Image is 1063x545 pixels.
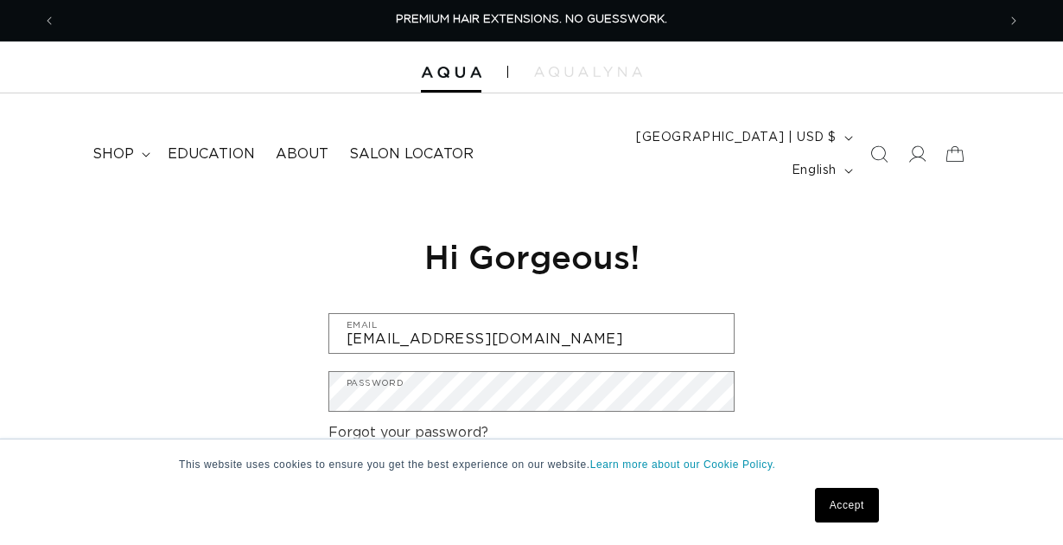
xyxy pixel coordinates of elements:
button: English [781,154,860,187]
span: shop [92,145,134,163]
button: [GEOGRAPHIC_DATA] | USD $ [626,121,860,154]
a: Learn more about our Cookie Policy. [590,458,776,471]
img: aqualyna.com [534,67,642,77]
span: PREMIUM HAIR EXTENSIONS. NO GUESSWORK. [396,14,667,25]
img: Aqua Hair Extensions [421,67,481,79]
a: Forgot your password? [328,420,488,446]
span: About [276,145,328,163]
a: About [265,135,339,174]
summary: Search [860,135,898,173]
input: Email [329,314,734,353]
span: Education [168,145,255,163]
span: [GEOGRAPHIC_DATA] | USD $ [636,129,837,147]
button: Next announcement [995,4,1033,37]
iframe: Chat Widget [977,462,1063,545]
h1: Hi Gorgeous! [328,235,735,278]
a: Salon Locator [339,135,484,174]
summary: shop [82,135,157,174]
a: Education [157,135,265,174]
span: Salon Locator [349,145,474,163]
p: This website uses cookies to ensure you get the best experience on our website. [179,457,884,472]
span: English [792,162,837,180]
a: Accept [815,488,879,523]
button: Previous announcement [30,4,68,37]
